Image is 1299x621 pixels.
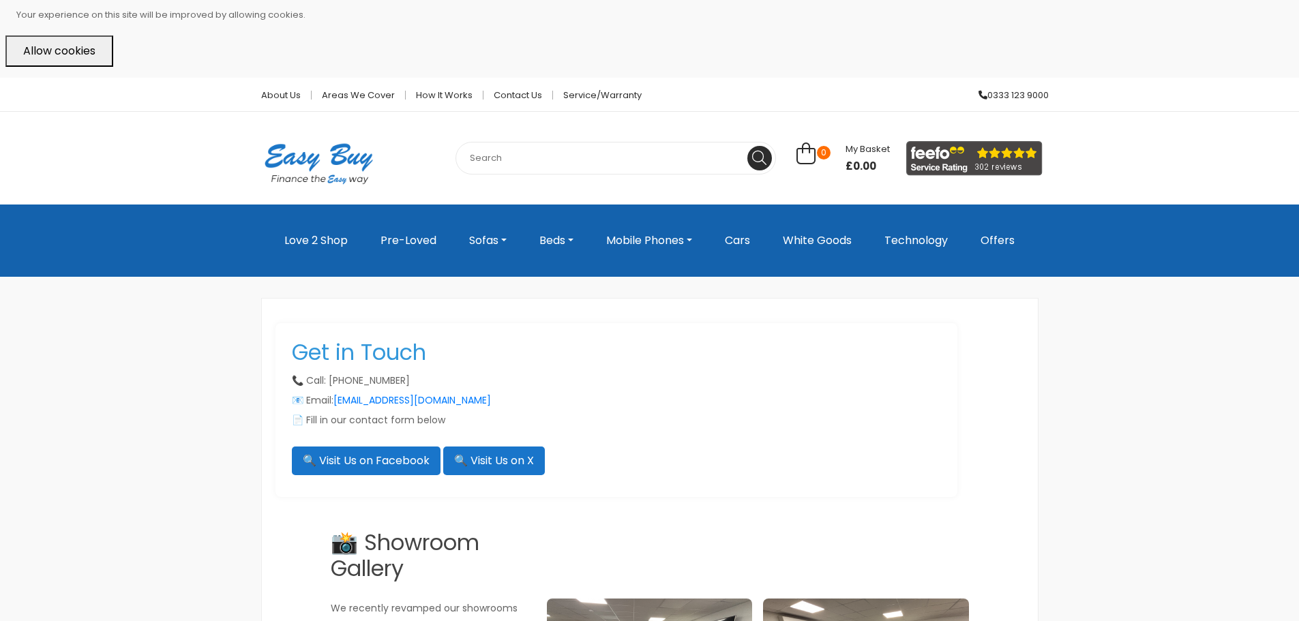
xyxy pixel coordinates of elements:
a: 0333 123 9000 [968,91,1049,100]
p: Your experience on this site will be improved by allowing cookies. [16,5,1294,25]
a: Love 2 Shop [279,226,353,255]
a: Areas we cover [312,91,406,100]
a: Cars [719,226,756,255]
a: Contact Us [483,91,553,100]
a: Beds [534,226,579,255]
a: 0 My Basket £0.00 [796,150,890,166]
span: 0 [817,146,831,160]
a: White Goods [777,226,857,255]
a: [EMAIL_ADDRESS][DOMAIN_NAME] [333,393,491,407]
span: 📞 Call: [PHONE_NUMBER] 📧 Email: 📄 Fill in our contact form below [292,374,491,427]
a: Technology [879,226,953,255]
input: Search [456,142,776,175]
span: Get in Touch [292,337,426,367]
a: 🔍 Visit Us on Facebook [292,446,441,475]
span: £0.00 [846,158,890,175]
a: Pre-Loved [375,226,442,255]
img: feefo_logo [906,141,1043,176]
a: 🔍 Visit Us on X [443,446,545,475]
a: How it works [406,91,483,100]
a: Sofas [464,226,512,255]
a: About Us [251,91,312,100]
button: Allow cookies [5,35,113,67]
a: Service/Warranty [553,91,642,100]
span: My Basket [846,142,890,155]
a: Offers [975,226,1020,255]
a: Mobile Phones [601,226,698,255]
h2: 📸 Showroom Gallery [331,530,536,582]
img: Easy Buy [251,125,387,202]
